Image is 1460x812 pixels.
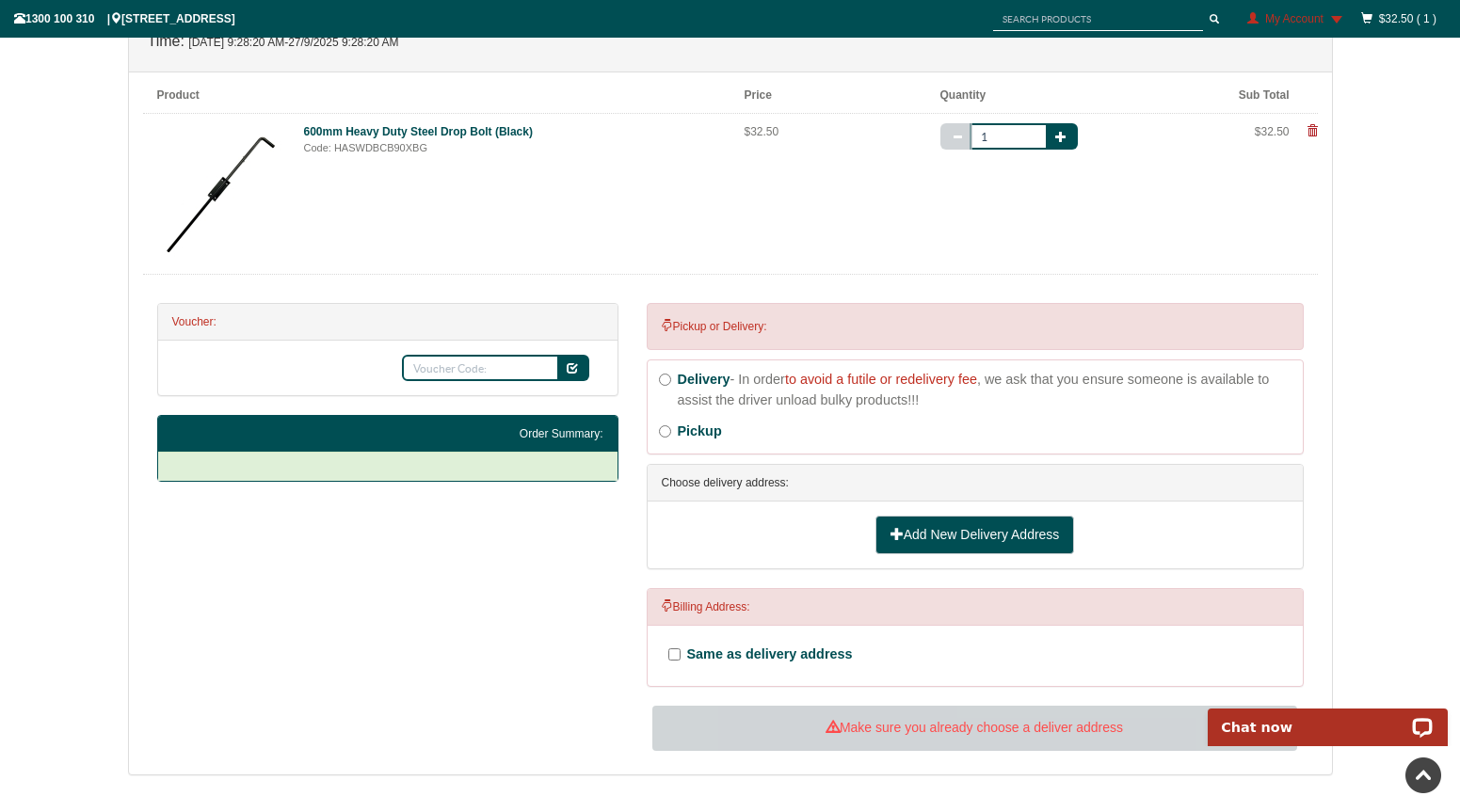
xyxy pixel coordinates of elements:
[662,600,750,613] span: Billing Address:
[304,125,533,138] a: 600mm Heavy Duty Steel Drop Bolt (Black)
[745,123,912,140] div: $32.50
[687,646,853,661] span: Same as delivery address
[1195,687,1460,746] iframe: LiveChat chat widget
[662,320,767,333] span: Pickup or Delivery:
[1379,12,1436,25] a: $32.50 ( 1 )
[402,355,560,381] input: Voucher Code:
[157,88,200,102] b: Product
[520,427,603,440] strong: Order Summary:
[648,465,1303,502] div: Choose delivery address:
[785,372,977,387] span: to avoid a futile or redelivery fee
[14,12,235,25] span: 1300 100 310 | [STREET_ADDRESS]
[148,33,185,49] strong: Time:
[1239,88,1290,102] b: Sub Total
[875,516,1075,555] a: Add New Delivery Address
[659,425,671,438] input: Pickup
[993,8,1203,31] input: SEARCH PRODUCTS
[172,315,217,328] strong: Voucher:
[745,88,772,102] b: Price
[668,648,681,661] input: Same as delivery address
[188,36,398,49] span: [DATE] 9:28:20 AM-27/9/2025 9:28:20 AM
[678,372,1270,407] strong: - In order , we ask that you ensure someone is available to assist the driver unload bulky produc...
[304,140,716,156] div: Code: HASWDBCB90XBG
[146,123,287,264] img: 600mm-drop-bolt-black-2023112415498-zad_thumb_small.jpg
[659,374,671,386] input: Delivery- In orderto avoid a futile or redelivery fee, we ask that you ensure someone is availabl...
[940,88,987,102] b: Quantity
[1136,123,1290,140] div: $32.50
[678,372,730,387] strong: Delivery
[678,423,722,438] span: Pickup
[1265,12,1324,25] span: My Account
